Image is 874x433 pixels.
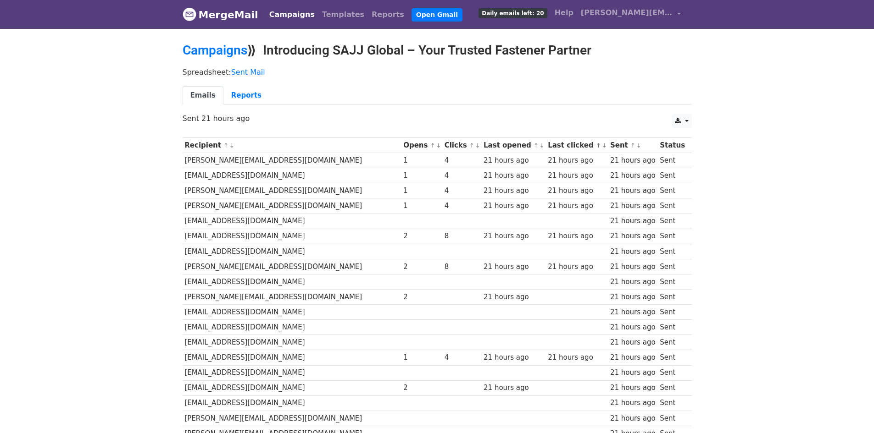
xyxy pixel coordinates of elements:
td: Sent [657,259,687,274]
div: 21 hours ago [610,277,656,287]
div: 21 hours ago [548,262,606,272]
div: 21 hours ago [610,262,656,272]
div: 21 hours ago [610,307,656,318]
td: [PERSON_NAME][EMAIL_ADDRESS][DOMAIN_NAME] [183,198,401,214]
div: 21 hours ago [548,352,606,363]
a: ↓ [229,142,234,149]
div: 2 [403,262,440,272]
div: 21 hours ago [610,201,656,211]
div: 4 [445,186,479,196]
div: 21 hours ago [484,231,543,241]
div: 21 hours ago [548,231,606,241]
div: 2 [403,292,440,302]
td: [EMAIL_ADDRESS][DOMAIN_NAME] [183,350,401,365]
td: [EMAIL_ADDRESS][DOMAIN_NAME] [183,320,401,335]
div: 21 hours ago [610,231,656,241]
th: Last opened [481,138,546,153]
div: 21 hours ago [548,155,606,166]
div: 4 [445,201,479,211]
td: [EMAIL_ADDRESS][DOMAIN_NAME] [183,274,401,289]
div: 1 [403,186,440,196]
div: 21 hours ago [610,352,656,363]
div: 21 hours ago [610,398,656,408]
div: 21 hours ago [484,186,543,196]
a: ↓ [636,142,641,149]
a: ↑ [596,142,601,149]
a: Help [551,4,577,22]
td: [EMAIL_ADDRESS][DOMAIN_NAME] [183,305,401,320]
div: 21 hours ago [484,262,543,272]
td: [PERSON_NAME][EMAIL_ADDRESS][DOMAIN_NAME] [183,411,401,426]
a: Reports [368,5,408,24]
td: [EMAIL_ADDRESS][DOMAIN_NAME] [183,168,401,183]
div: 4 [445,155,479,166]
td: [PERSON_NAME][EMAIL_ADDRESS][DOMAIN_NAME] [183,259,401,274]
div: 21 hours ago [548,201,606,211]
a: ↑ [223,142,228,149]
div: 21 hours ago [610,367,656,378]
div: 21 hours ago [484,201,543,211]
a: MergeMail [183,5,258,24]
div: 21 hours ago [484,383,543,393]
a: ↓ [540,142,545,149]
div: 1 [403,352,440,363]
a: ↓ [475,142,480,149]
td: Sent [657,274,687,289]
a: ↑ [469,142,474,149]
td: Sent [657,168,687,183]
td: Sent [657,335,687,350]
div: 21 hours ago [610,413,656,424]
div: 1 [403,170,440,181]
span: [PERSON_NAME][EMAIL_ADDRESS][DOMAIN_NAME] [581,7,673,18]
p: Spreadsheet: [183,67,692,77]
div: 21 hours ago [484,170,543,181]
a: [PERSON_NAME][EMAIL_ADDRESS][DOMAIN_NAME] [577,4,685,25]
td: Sent [657,395,687,411]
td: Sent [657,305,687,320]
td: [EMAIL_ADDRESS][DOMAIN_NAME] [183,214,401,229]
a: Templates [318,5,368,24]
td: Sent [657,229,687,244]
td: Sent [657,290,687,305]
div: 2 [403,231,440,241]
div: 21 hours ago [610,292,656,302]
th: Clicks [442,138,481,153]
div: 21 hours ago [610,155,656,166]
td: [PERSON_NAME][EMAIL_ADDRESS][DOMAIN_NAME] [183,183,401,198]
td: Sent [657,198,687,214]
div: 1 [403,201,440,211]
p: Sent 21 hours ago [183,114,692,123]
div: 21 hours ago [548,170,606,181]
div: 21 hours ago [484,155,543,166]
td: [PERSON_NAME][EMAIL_ADDRESS][DOMAIN_NAME] [183,290,401,305]
td: [EMAIL_ADDRESS][DOMAIN_NAME] [183,335,401,350]
a: Reports [223,86,269,105]
td: Sent [657,380,687,395]
div: 1 [403,155,440,166]
td: [EMAIL_ADDRESS][DOMAIN_NAME] [183,244,401,259]
td: Sent [657,244,687,259]
span: Daily emails left: 20 [479,8,547,18]
th: Status [657,138,687,153]
th: Last clicked [546,138,608,153]
td: Sent [657,183,687,198]
div: 21 hours ago [610,383,656,393]
div: 8 [445,262,479,272]
div: 21 hours ago [548,186,606,196]
div: 2 [403,383,440,393]
td: Sent [657,214,687,229]
div: 21 hours ago [610,216,656,226]
td: [EMAIL_ADDRESS][DOMAIN_NAME] [183,365,401,380]
h2: ⟫ Introducing SAJJ Global – Your Trusted Fastener Partner [183,43,692,58]
td: Sent [657,365,687,380]
td: Sent [657,411,687,426]
a: Emails [183,86,223,105]
a: ↓ [436,142,441,149]
td: [EMAIL_ADDRESS][DOMAIN_NAME] [183,229,401,244]
a: Campaigns [266,5,318,24]
a: Campaigns [183,43,247,58]
div: 21 hours ago [610,170,656,181]
div: 21 hours ago [610,247,656,257]
div: 21 hours ago [610,186,656,196]
a: ↑ [430,142,435,149]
